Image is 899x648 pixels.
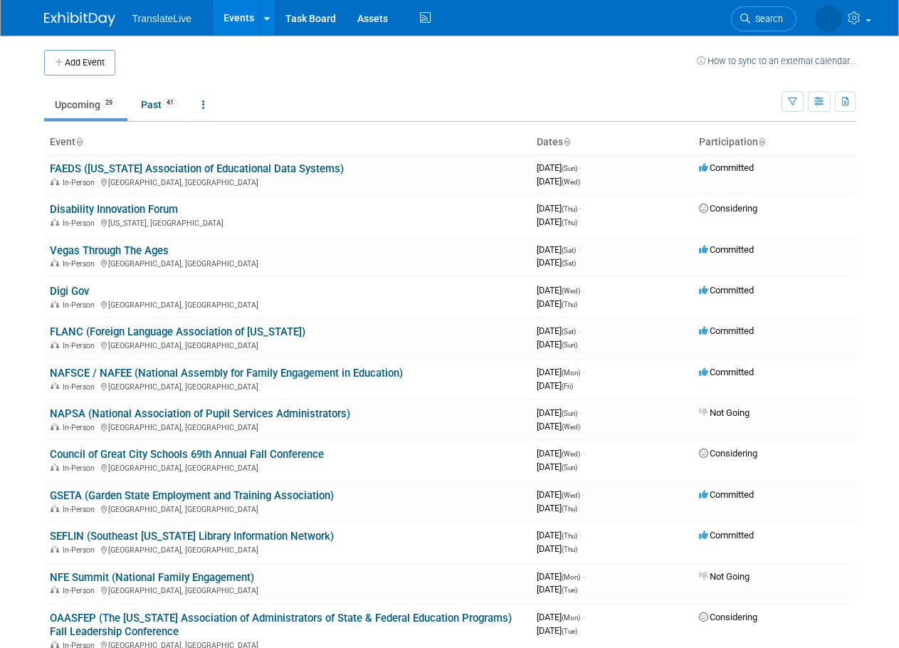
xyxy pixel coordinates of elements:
span: - [578,325,580,336]
span: (Thu) [562,301,577,308]
span: (Fri) [562,382,573,390]
th: Event [44,130,531,155]
img: In-Person Event [51,545,59,553]
a: Disability Innovation Forum [50,203,178,216]
span: In-Person [63,341,99,350]
span: - [579,203,582,214]
img: In-Person Event [51,423,59,430]
a: SEFLIN (Southeast [US_STATE] Library Information Network) [50,530,334,543]
span: - [579,162,582,173]
span: [DATE] [537,421,580,432]
a: Sort by Event Name [75,136,83,147]
button: Add Event [44,50,115,75]
span: (Sun) [562,164,577,172]
span: - [582,612,584,622]
span: Committed [699,367,754,377]
a: OAASFEP (The [US_STATE] Association of Administrators of State & Federal Education Programs) Fall... [50,612,512,638]
a: Vegas Through The Ages [50,244,169,257]
span: [DATE] [537,571,584,582]
span: (Mon) [562,573,580,581]
span: In-Person [63,178,99,187]
span: [DATE] [537,543,577,554]
span: [DATE] [537,367,584,377]
a: NFE Summit (National Family Engagement) [50,571,254,584]
span: [DATE] [537,503,577,513]
span: [DATE] [537,625,577,636]
span: (Thu) [562,545,577,553]
span: (Sat) [562,246,576,254]
div: [GEOGRAPHIC_DATA], [GEOGRAPHIC_DATA] [50,421,525,432]
span: (Sun) [562,409,577,417]
span: - [579,530,582,540]
span: [DATE] [537,298,577,309]
a: FLANC (Foreign Language Association of [US_STATE]) [50,325,305,338]
span: 41 [162,98,178,108]
span: [DATE] [537,380,573,391]
span: In-Person [63,423,99,432]
a: GSETA (Garden State Employment and Training Association) [50,489,334,502]
div: [GEOGRAPHIC_DATA], [GEOGRAPHIC_DATA] [50,461,525,473]
a: Upcoming29 [44,91,127,118]
div: [GEOGRAPHIC_DATA], [GEOGRAPHIC_DATA] [50,176,525,187]
span: (Thu) [562,219,577,226]
a: Search [731,6,797,31]
span: [DATE] [537,257,576,268]
span: Considering [699,448,757,459]
span: - [582,285,584,296]
span: (Tue) [562,627,577,635]
span: [DATE] [537,584,577,595]
span: Committed [699,325,754,336]
span: Not Going [699,571,750,582]
span: 29 [101,98,117,108]
span: (Tue) [562,586,577,594]
div: [GEOGRAPHIC_DATA], [GEOGRAPHIC_DATA] [50,543,525,555]
img: In-Person Event [51,641,59,648]
img: ExhibitDay [44,12,115,26]
span: [DATE] [537,203,582,214]
span: [DATE] [537,285,584,296]
div: [GEOGRAPHIC_DATA], [GEOGRAPHIC_DATA] [50,298,525,310]
span: (Sun) [562,464,577,471]
a: NAPSA (National Association of Pupil Services Administrators) [50,407,350,420]
a: Council of Great City Schools 69th Annual Fall Conference [50,448,324,461]
span: Not Going [699,407,750,418]
span: - [579,407,582,418]
span: (Thu) [562,505,577,513]
div: [GEOGRAPHIC_DATA], [GEOGRAPHIC_DATA] [50,503,525,514]
span: Considering [699,203,757,214]
span: (Thu) [562,205,577,213]
span: - [582,571,584,582]
span: (Mon) [562,614,580,622]
span: In-Person [63,259,99,268]
span: (Sat) [562,328,576,335]
span: (Wed) [562,287,580,295]
span: Committed [699,285,754,296]
div: [GEOGRAPHIC_DATA], [GEOGRAPHIC_DATA] [50,339,525,350]
img: Kevin Weber [815,5,842,32]
span: (Wed) [562,178,580,186]
span: [DATE] [537,162,582,173]
span: [DATE] [537,216,577,227]
span: - [582,448,584,459]
span: [DATE] [537,339,577,350]
img: In-Person Event [51,586,59,593]
a: How to sync to an external calendar... [697,56,856,66]
span: [DATE] [537,612,584,622]
span: In-Person [63,586,99,595]
span: [DATE] [537,448,584,459]
img: In-Person Event [51,341,59,348]
span: - [582,367,584,377]
span: (Mon) [562,369,580,377]
div: [US_STATE], [GEOGRAPHIC_DATA] [50,216,525,228]
span: [DATE] [537,407,582,418]
span: Committed [699,162,754,173]
a: Past41 [130,91,189,118]
th: Dates [531,130,693,155]
span: In-Person [63,382,99,392]
a: NAFSCE / NAFEE (National Assembly for Family Engagement in Education) [50,367,403,380]
a: FAEDS ([US_STATE] Association of Educational Data Systems) [50,162,344,175]
span: [DATE] [537,244,580,255]
span: Committed [699,244,754,255]
span: (Thu) [562,532,577,540]
span: (Wed) [562,450,580,458]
